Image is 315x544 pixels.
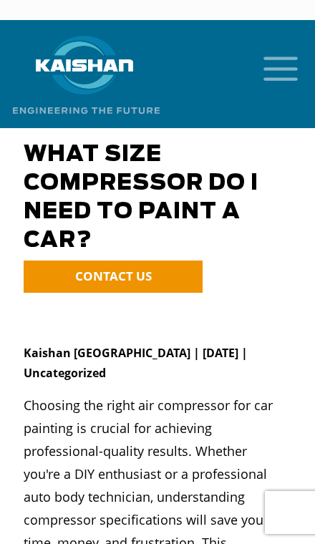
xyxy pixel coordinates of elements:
[24,261,203,293] a: CONTACT US
[31,36,138,94] img: kaishan logo
[24,144,258,251] span: WHAT SIZE COMPRESSOR DO I NEED TO PAINT A CAR?
[258,52,282,77] a: mobile menu
[75,268,152,284] span: CONTACT US
[24,345,248,381] strong: Kaishan [GEOGRAPHIC_DATA] | [DATE] | Uncategorized
[13,94,160,114] img: Engineering the future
